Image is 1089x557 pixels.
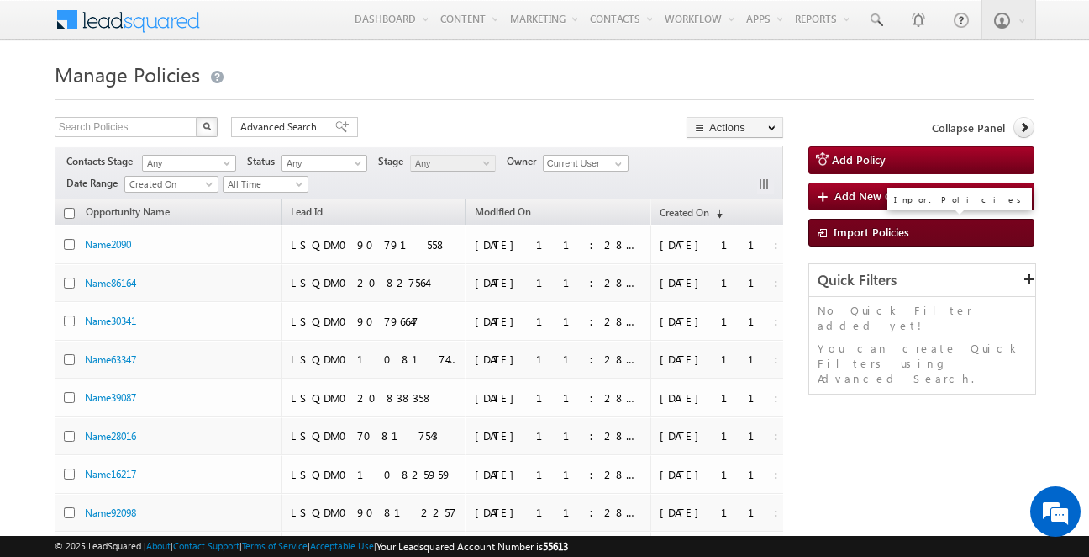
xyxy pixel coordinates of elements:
a: About [146,540,171,551]
span: (sorted descending) [709,207,723,220]
div: [DATE] 11:28 PM [475,237,643,252]
div: [DATE] 11:22 PM [660,275,828,290]
div: LSQDM090791558 [291,237,459,252]
div: [DATE] 11:22 PM [660,390,828,406]
div: [DATE] 11:22 PM [660,314,828,329]
button: Actions [687,117,783,138]
div: [DATE] 11:28 PM [475,352,643,367]
a: Name39087 [85,391,136,404]
span: All Time [224,177,303,192]
span: Modified On [475,205,531,218]
div: [DATE] 11:22 PM [660,237,828,252]
span: 55613 [543,540,568,553]
div: LSQDM070817543 [291,428,459,443]
a: Name30341 [85,315,136,327]
a: Show All Items [606,156,627,172]
span: Created On [660,206,709,219]
a: Name16217 [85,468,136,480]
a: Lead Id [282,203,331,225]
div: [DATE] 11:28 PM [475,314,643,329]
a: Name2090 [85,238,131,251]
a: All Time [223,176,308,193]
a: Created On(sorted descending) [651,203,731,225]
input: Type to Search [543,155,629,172]
div: [DATE] 11:28 PM [475,505,643,520]
span: Lead Id [291,205,323,218]
div: [DATE] 11:28 PM [475,428,643,443]
div: LSQDM010825959 [291,467,459,482]
div: [DATE] 11:28 PM [475,467,643,482]
p: You can create Quick Filters using Advanced Search. [818,341,1027,386]
img: Search [203,122,211,130]
span: Status [247,154,281,169]
div: [DATE] 11:28 PM [475,390,643,406]
div: [DATE] 11:22 PM [660,467,828,482]
div: [DATE] 11:28 PM [475,275,643,290]
a: Contact Support [173,540,239,551]
a: Name92098 [85,507,136,519]
span: Add New Contacts [834,188,929,203]
a: Any [281,155,367,172]
a: Any [410,155,496,172]
div: [DATE] 11:22 PM [660,505,828,520]
input: Check all records [64,208,75,219]
div: LSQDM090796647 [291,314,459,329]
span: Created On [125,177,213,192]
span: Your Leadsquared Account Number is [376,540,568,553]
p: No Quick Filter added yet! [818,303,1027,333]
span: © 2025 LeadSquared | | | | | [55,538,568,554]
div: Quick Filters [809,264,1035,297]
span: Advanced Search [240,119,322,135]
span: Import Policies [834,225,909,239]
span: Opportunity Name [86,205,170,218]
p: Import Policies [894,194,1025,205]
a: Any [142,155,236,172]
span: Stage [378,154,410,169]
div: LSQDM020838358 [291,390,459,406]
span: Any [143,156,230,171]
a: Created On [124,176,218,193]
a: Terms of Service [242,540,308,551]
a: Acceptable Use [310,540,374,551]
span: Manage Policies [55,61,200,88]
a: Name86164 [85,277,136,289]
a: Modified On [466,203,539,225]
a: Opportunity Name [77,203,178,225]
span: Date Range [66,176,124,191]
span: Owner [507,154,543,169]
span: Add Policy [832,152,886,167]
div: [DATE] 11:22 PM [660,428,828,443]
div: LSQDM020827564 [291,275,459,290]
span: Contacts Stage [66,154,139,169]
span: Any [282,156,362,171]
div: LSQDM010817462 [291,352,459,367]
a: Name63347 [85,353,136,366]
span: Any [411,156,491,171]
div: LSQDM090812257 [291,505,459,520]
div: [DATE] 11:22 PM [660,352,828,367]
span: Collapse Panel [932,120,1005,135]
a: Name28016 [85,430,136,443]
